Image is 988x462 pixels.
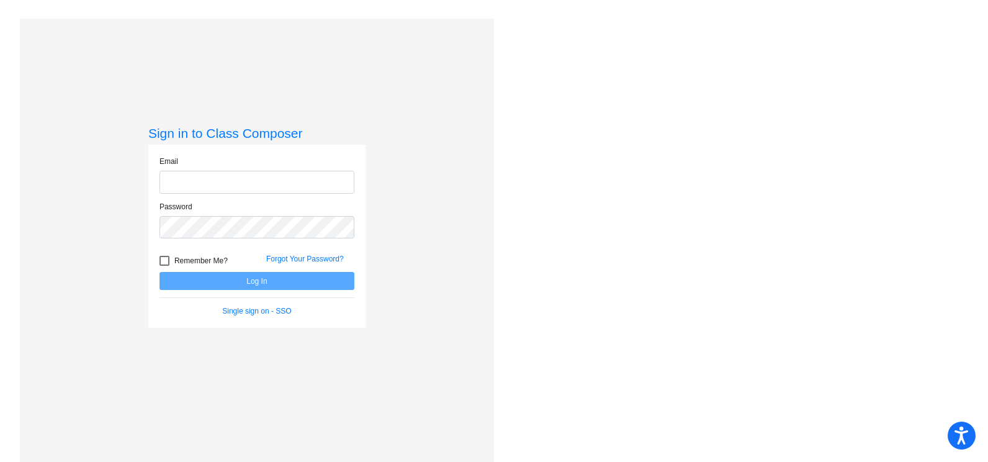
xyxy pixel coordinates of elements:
[174,253,228,268] span: Remember Me?
[159,201,192,212] label: Password
[222,307,291,315] a: Single sign on - SSO
[148,125,366,141] h3: Sign in to Class Composer
[266,255,344,263] a: Forgot Your Password?
[159,156,178,167] label: Email
[159,272,354,290] button: Log In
